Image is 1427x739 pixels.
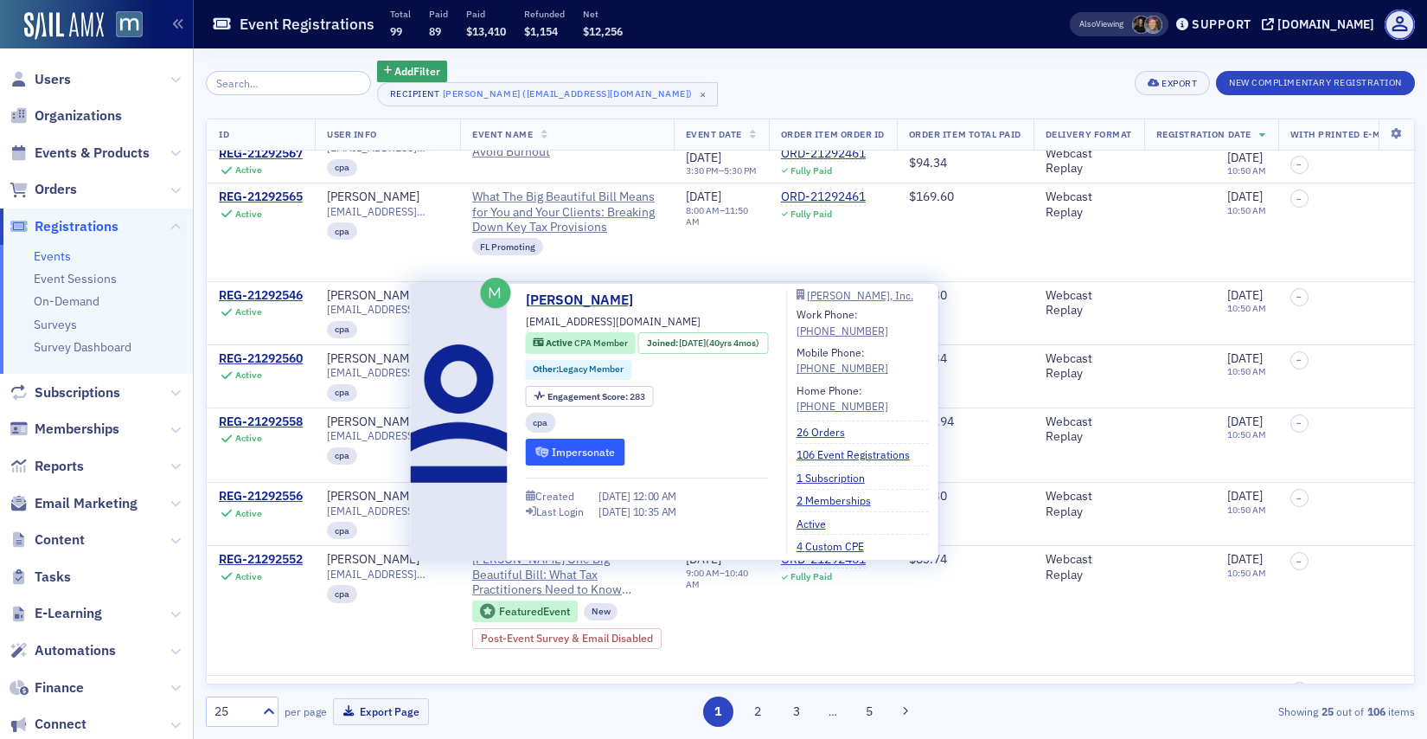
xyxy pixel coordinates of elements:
div: Active [235,209,262,220]
span: $94.34 [909,155,947,170]
div: Webcast Replay [1046,288,1132,318]
div: REG-21292560 [219,351,303,367]
span: [DATE] [1227,551,1263,567]
div: Showing out of items [1024,704,1415,719]
time: 9:00 AM [686,567,720,579]
span: – [1296,556,1302,567]
div: Webcast Replay [1046,489,1132,519]
div: Featured Event [472,601,578,622]
span: – [1296,292,1302,302]
span: Event Name [472,128,533,140]
span: Event Date [686,128,742,140]
time: 10:50 AM [1227,204,1266,216]
span: Don Farmer’s One Big Beautiful Bill: What Tax Practitioners Need to Know (Replay) [472,552,662,598]
span: 89 [429,24,441,38]
div: FL Promoting [472,238,543,255]
div: cpa [526,413,556,433]
a: REG-21292565 [219,190,303,205]
span: What The Big Beautiful Bill Means for You and Your Clients: Breaking Down Key Tax Provisions [472,190,662,235]
div: Other: [526,360,632,380]
span: 99 [390,24,402,38]
div: cpa [327,321,357,338]
div: Created [535,492,574,501]
div: Webcast Replay [1046,190,1132,220]
span: – [1296,418,1302,428]
span: [EMAIL_ADDRESS][DOMAIN_NAME] [327,568,448,581]
div: Featured Event [499,607,570,616]
button: 5 [854,697,885,727]
a: [PERSON_NAME] [526,290,646,311]
div: Active [235,571,262,582]
div: Active [235,306,262,318]
span: Donating Cryptocurrency and Avoiding Traps for the Unwary [472,682,662,712]
p: Refunded [524,8,565,20]
div: [PHONE_NUMBER] [797,398,888,414]
div: Last Login [536,507,584,517]
span: Tasks [35,568,71,587]
div: Active: Active: CPA Member [526,332,636,354]
span: $1,154 [524,24,558,38]
div: cpa [327,222,357,240]
button: 3 [782,697,812,727]
a: ORD-21292461 [781,682,866,697]
div: [PERSON_NAME] [327,489,419,504]
span: [EMAIL_ADDRESS][DOMAIN_NAME] [327,429,448,442]
div: Webcast Replay [1046,146,1132,177]
a: [PERSON_NAME], Inc. [797,290,929,300]
span: [EMAIL_ADDRESS][DOMAIN_NAME] [327,366,448,379]
div: Export [1161,79,1197,88]
span: Order Item Order ID [781,128,885,140]
span: [DATE] [1227,350,1263,366]
a: Finance [10,678,84,697]
time: 10:50 AM [1227,302,1266,314]
span: 10:35 AM [633,504,677,518]
time: 10:50 AM [1227,428,1266,440]
div: [DOMAIN_NAME] [1277,16,1374,32]
span: [DATE] [679,337,706,349]
time: 5:30 PM [724,164,757,177]
span: [EMAIL_ADDRESS][DOMAIN_NAME] [327,205,448,218]
time: 10:40 AM [686,567,748,590]
div: [PERSON_NAME] ([EMAIL_ADDRESS][DOMAIN_NAME]) [443,85,693,102]
a: [PERSON_NAME] [327,414,419,430]
span: $94.34 [909,681,947,697]
div: cpa [327,384,357,402]
span: – [1296,493,1302,504]
div: Support [1192,16,1251,32]
a: Connect [10,715,86,734]
a: New Complimentary Registration [1216,74,1415,89]
button: 1 [703,697,733,727]
span: Engagement Score : [547,390,630,402]
div: Fully Paid [790,209,832,220]
time: 10:50 AM [1227,164,1266,177]
div: ORD-21292461 [781,190,866,205]
a: [PERSON_NAME] One Big Beautiful Bill: What Tax Practitioners Need to Know (Replay) [472,552,662,598]
time: 11:50 AM [686,204,748,228]
p: Paid [466,8,506,20]
a: View Homepage [104,11,143,41]
span: Order Item Total Paid [909,128,1021,140]
div: cpa [327,585,357,602]
div: 283 [547,392,645,402]
span: Organizations [35,106,122,125]
a: REG-21292546 [219,288,303,304]
a: REG-21292567 [219,146,303,162]
img: SailAMX [24,12,104,40]
div: Webcast Replay [1046,351,1132,382]
a: [PERSON_NAME] [327,288,419,304]
a: REG-21292556 [219,489,303,504]
span: Events & Products [35,144,150,163]
span: – [1296,355,1302,365]
span: [DATE] [686,149,721,164]
span: Automations [35,641,116,660]
span: Orders [35,180,77,199]
a: [PHONE_NUMBER] [797,360,888,376]
a: Surveys [34,317,77,332]
span: Registrations [35,217,118,236]
span: Connect [35,715,86,734]
a: 2 Memberships [797,492,884,508]
a: [PHONE_NUMBER] [797,323,888,338]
